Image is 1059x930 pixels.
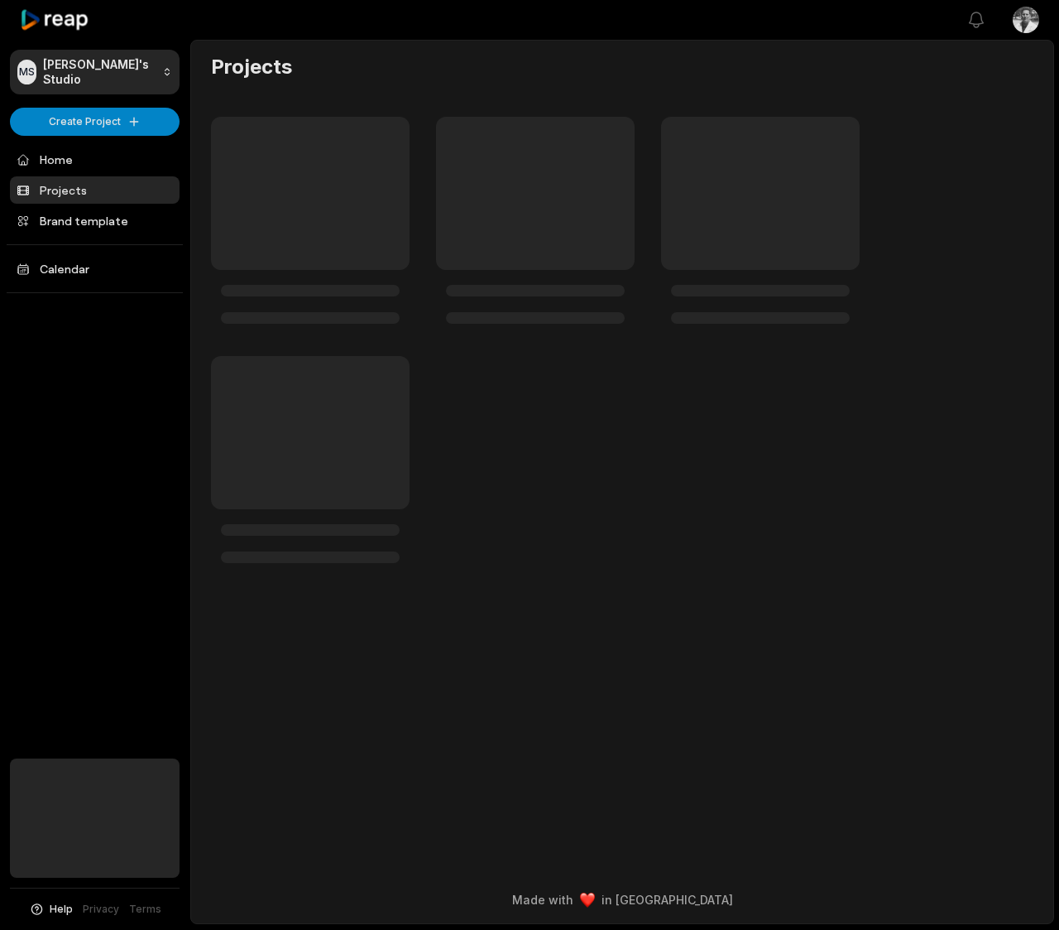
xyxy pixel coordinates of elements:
button: Help [29,902,73,917]
div: Made with in [GEOGRAPHIC_DATA] [206,891,1038,908]
a: Privacy [83,902,119,917]
img: heart emoji [580,893,595,908]
a: Terms [129,902,161,917]
span: Help [50,902,73,917]
a: Home [10,146,180,173]
button: Create Project [10,108,180,136]
h2: Projects [211,54,292,80]
a: Calendar [10,255,180,282]
div: MS [17,60,36,84]
a: Brand template [10,207,180,234]
p: [PERSON_NAME]'s Studio [43,57,156,87]
a: Projects [10,176,180,204]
